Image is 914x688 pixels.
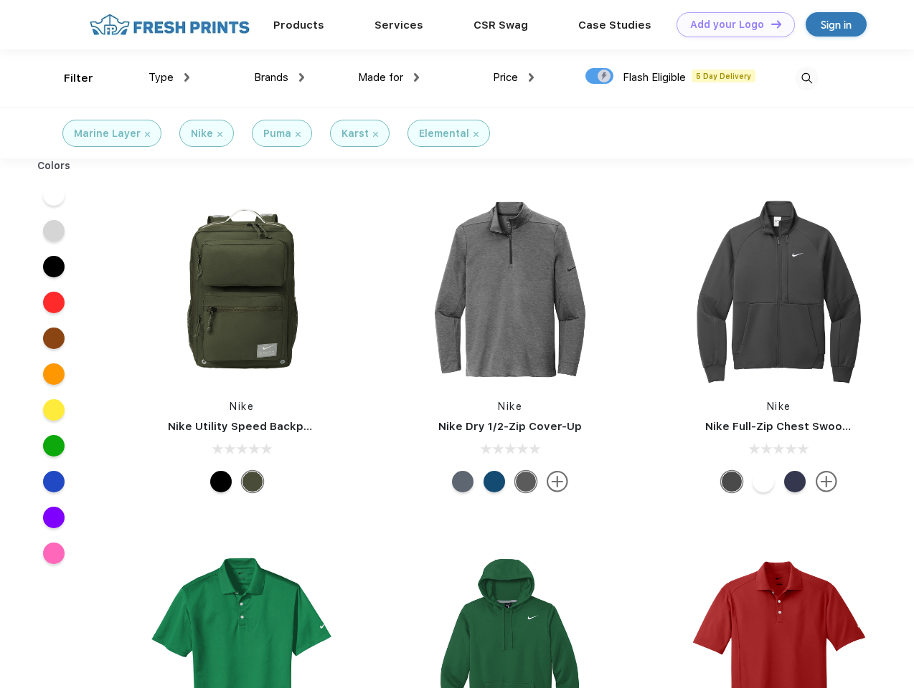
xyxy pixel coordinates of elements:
[784,471,806,492] div: Midnight Navy
[438,420,582,433] a: Nike Dry 1/2-Zip Cover-Up
[419,126,469,141] div: Elemental
[254,71,288,84] span: Brands
[753,471,774,492] div: White
[806,12,867,37] a: Sign in
[210,471,232,492] div: Black
[168,420,323,433] a: Nike Utility Speed Backpack
[821,16,852,33] div: Sign in
[191,126,213,141] div: Nike
[184,73,189,82] img: dropdown.png
[529,73,534,82] img: dropdown.png
[358,71,403,84] span: Made for
[414,73,419,82] img: dropdown.png
[474,132,479,137] img: filter_cancel.svg
[242,471,263,492] div: Cargo Khaki
[623,71,686,84] span: Flash Eligible
[27,158,82,173] div: Colors
[341,126,369,141] div: Karst
[146,194,337,385] img: func=resize&h=266
[230,401,254,412] a: Nike
[263,126,291,141] div: Puma
[515,471,537,492] div: Black Heather
[145,132,150,137] img: filter_cancel.svg
[85,12,254,37] img: fo%20logo%202.webp
[721,471,743,492] div: Anthracite
[273,19,324,32] a: Products
[705,420,896,433] a: Nike Full-Zip Chest Swoosh Jacket
[493,71,518,84] span: Price
[299,73,304,82] img: dropdown.png
[547,471,568,492] img: more.svg
[816,471,837,492] img: more.svg
[498,401,522,412] a: Nike
[684,194,875,385] img: func=resize&h=266
[217,132,222,137] img: filter_cancel.svg
[767,401,791,412] a: Nike
[690,19,764,31] div: Add your Logo
[474,19,528,32] a: CSR Swag
[795,67,819,90] img: desktop_search.svg
[692,70,755,82] span: 5 Day Delivery
[374,19,423,32] a: Services
[373,132,378,137] img: filter_cancel.svg
[452,471,474,492] div: Navy Heather
[771,20,781,28] img: DT
[74,126,141,141] div: Marine Layer
[296,132,301,137] img: filter_cancel.svg
[149,71,174,84] span: Type
[484,471,505,492] div: Gym Blue
[415,194,606,385] img: func=resize&h=266
[64,70,93,87] div: Filter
